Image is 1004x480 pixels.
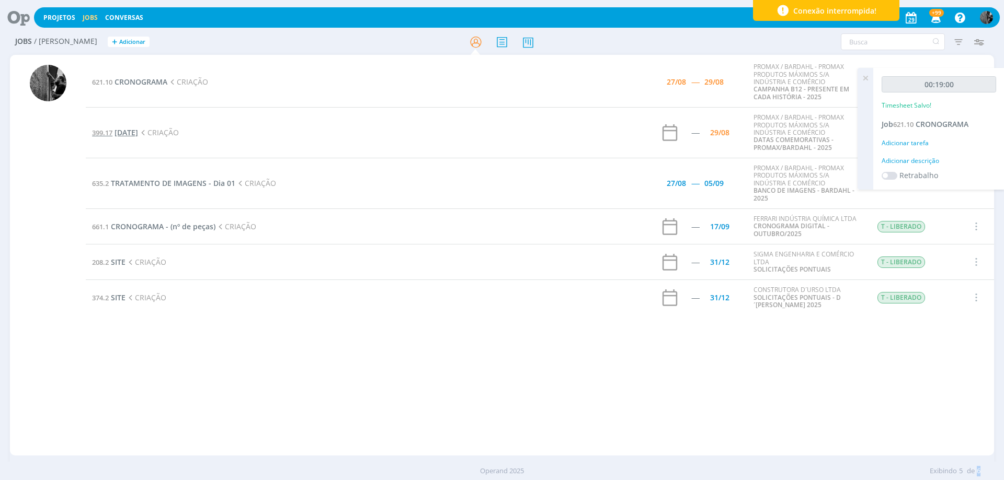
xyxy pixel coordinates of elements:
[930,466,957,476] span: Exibindo
[34,37,97,46] span: / [PERSON_NAME]
[102,14,146,22] button: Conversas
[215,221,256,231] span: CRIAÇÃO
[15,37,32,46] span: Jobs
[710,294,729,301] div: 31/12
[754,135,834,151] a: DATAS COMEMORATIVAS - PROMAX/BARDAHL - 2025
[43,13,75,22] a: Projetos
[235,178,276,188] span: CRIAÇÃO
[691,77,699,87] span: -----
[882,119,968,129] a: Job621.10CRONOGRAMA
[111,178,235,188] span: TRATAMENTO DE IMAGENS - Dia 01
[691,223,699,230] div: -----
[112,37,117,48] span: +
[754,165,861,202] div: PROMAX / BARDAHL - PROMAX PRODUTOS MÁXIMOS S/A INDÚSTRIA E COMÉRCIO
[754,186,854,202] a: BANCO DE IMAGENS - BARDAHL - 2025
[877,292,925,303] span: T - LIBERADO
[980,11,993,24] img: P
[710,259,729,266] div: 31/12
[710,129,729,136] div: 29/08
[111,257,125,267] span: SITE
[916,119,968,129] span: CRONOGRAMA
[899,170,938,181] label: Retrabalho
[111,221,215,231] span: CRONOGRAMA - (nº de peças)
[92,292,125,302] a: 374.2SITE
[754,293,841,309] a: SOLICITAÇÕES PONTUAIS - D´[PERSON_NAME] 2025
[92,179,109,188] span: 635.2
[125,257,166,267] span: CRIAÇÃO
[115,77,167,87] span: CRONOGRAMA
[691,129,699,136] div: -----
[754,286,861,309] div: CONSTRUTORA D´URSO LTDA
[92,222,109,231] span: 661.1
[691,178,699,188] span: -----
[977,466,980,476] span: 6
[925,8,946,27] button: +99
[710,223,729,230] div: 17/09
[119,39,145,45] span: Adicionar
[691,294,699,301] div: -----
[79,14,101,22] button: Jobs
[893,120,914,129] span: 621.10
[125,292,166,302] span: CRIAÇÃO
[754,221,829,238] a: CRONOGRAMA DIGITAL - OUTUBRO/2025
[667,180,686,187] div: 27/08
[691,259,699,266] div: -----
[754,215,861,238] div: FERRARI INDÚSTRIA QUÍMICA LTDA
[877,256,925,268] span: T - LIBERADO
[754,251,861,273] div: SIGMA ENGENHARIA E COMÉRCIO LTDA
[967,466,975,476] span: de
[754,114,861,151] div: PROMAX / BARDAHL - PROMAX PRODUTOS MÁXIMOS S/A INDÚSTRIA E COMÉRCIO
[704,180,724,187] div: 05/09
[882,101,931,110] p: Timesheet Salvo!
[92,128,112,137] span: 399.17
[92,178,235,188] a: 635.2TRATAMENTO DE IMAGENS - Dia 01
[83,13,98,22] a: Jobs
[92,293,109,302] span: 374.2
[40,14,78,22] button: Projetos
[138,127,179,137] span: CRIAÇÃO
[92,77,112,87] span: 621.10
[882,138,996,148] div: Adicionar tarefa
[92,127,138,137] a: 399.17[DATE]
[115,127,138,137] span: [DATE]
[30,65,66,101] img: P
[877,221,925,232] span: T - LIBERADO
[92,257,109,267] span: 208.2
[92,221,215,231] a: 661.1CRONOGRAMA - (nº de peças)
[754,85,849,101] a: CAMPANHA B12 - PRESENTE EM CADA HISTÓRIA - 2025
[92,257,125,267] a: 208.2SITE
[754,63,861,101] div: PROMAX / BARDAHL - PROMAX PRODUTOS MÁXIMOS S/A INDÚSTRIA E COMÉRCIO
[979,8,994,27] button: P
[108,37,150,48] button: +Adicionar
[793,5,876,16] span: Conexão interrompida!
[959,466,963,476] span: 5
[92,77,167,87] a: 621.10CRONOGRAMA
[667,78,686,86] div: 27/08
[841,33,945,50] input: Busca
[105,13,143,22] a: Conversas
[754,265,831,274] a: SOLICITAÇÕES PONTUAIS
[167,77,208,87] span: CRIAÇÃO
[882,156,996,166] div: Adicionar descrição
[704,78,724,86] div: 29/08
[929,9,944,17] span: +99
[111,292,125,302] span: SITE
